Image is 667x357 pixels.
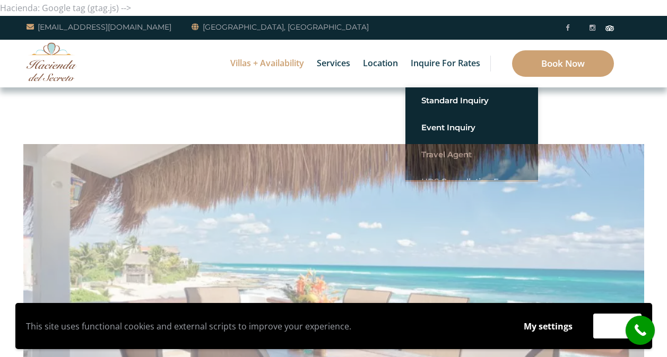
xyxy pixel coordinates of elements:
[192,21,369,33] a: [GEOGRAPHIC_DATA], [GEOGRAPHIC_DATA]
[605,25,614,31] img: Tripadvisor_logomark.svg
[628,318,652,342] i: call
[358,40,403,87] a: Location
[421,118,522,137] a: Event Inquiry
[626,316,655,345] a: call
[27,21,171,33] a: [EMAIL_ADDRESS][DOMAIN_NAME]
[512,50,614,77] a: Book Now
[514,314,583,338] button: My settings
[27,42,77,81] img: Awesome Logo
[593,314,642,338] button: Accept
[225,40,309,87] a: Villas + Availability
[311,40,356,87] a: Services
[26,318,503,334] p: This site uses functional cookies and external scripts to improve your experience.
[405,40,486,87] a: Inquire for Rates
[421,91,522,110] a: Standard Inquiry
